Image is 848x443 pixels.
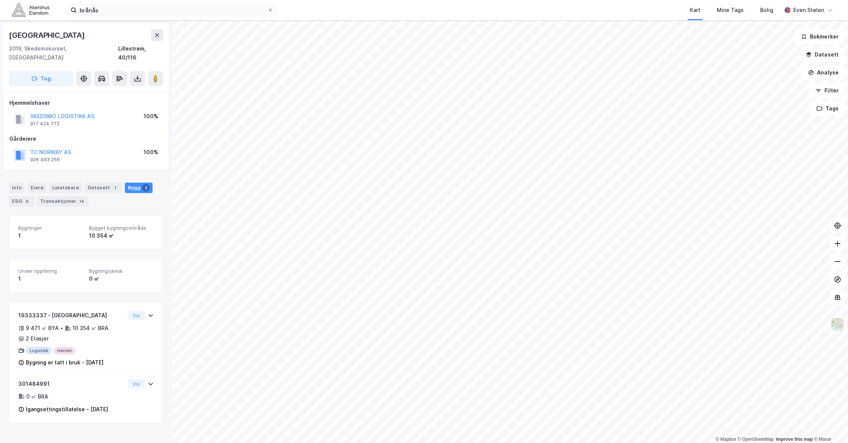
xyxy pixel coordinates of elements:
div: Info [9,183,25,193]
div: 917 424 772 [30,121,59,127]
div: Kontrollprogram for chat [811,407,848,443]
div: Igangsettingstillatelse - [DATE] [26,405,108,414]
div: Transaksjoner [37,196,89,207]
div: Lillestrøm, 40/116 [118,44,163,62]
div: Bygg [125,183,153,193]
button: Tags [810,101,845,116]
span: Bygninger [18,225,83,231]
img: Z [830,317,845,332]
input: Søk på adresse, matrikkel, gårdeiere, leietakere eller personer [77,4,267,16]
div: 9 471 ㎡ BYA [26,324,59,333]
div: Gårdeiere [9,134,163,143]
div: 14 [78,198,86,205]
div: 0 ㎡ [89,274,154,283]
div: Hjemmelshaver [9,98,163,107]
div: Bygning er tatt i bruk - [DATE] [26,358,104,367]
a: OpenStreetMap [738,437,774,442]
iframe: Chat Widget [811,407,848,443]
div: Kart [690,6,700,15]
div: 1 [18,274,83,283]
div: Leietakere [49,183,82,193]
div: Mine Tags [717,6,744,15]
span: Under oppføring [18,268,83,274]
div: Even Stølen [793,6,824,15]
div: Eiere [28,183,46,193]
div: 1 [18,231,83,240]
div: 301484991 [18,379,125,388]
div: 2 [142,184,150,192]
button: Tag [9,71,73,86]
div: Datasett [85,183,122,193]
div: 10 354 ㎡ BRA [73,324,108,333]
div: 100% [144,112,158,121]
span: Bygget bygningsområde [89,225,154,231]
div: 1 [111,184,119,192]
img: akershus-eiendom-logo.9091f326c980b4bce74ccdd9f866810c.svg [12,3,49,16]
div: • [60,325,63,331]
button: Bokmerker [795,29,845,44]
div: 10 354 ㎡ [89,231,154,240]
div: 100% [144,148,158,157]
div: 2 Etasjer [26,334,49,343]
div: 0 ㎡ BRA [26,392,48,401]
span: Bygningsareal [89,268,154,274]
button: Datasett [799,47,845,62]
button: Vis [128,379,145,388]
div: Bolig [760,6,773,15]
div: 19333337 - [GEOGRAPHIC_DATA] [18,311,125,320]
div: 926 493 256 [30,157,60,163]
div: [GEOGRAPHIC_DATA] [9,29,86,41]
a: Mapbox [716,437,736,442]
button: Vis [128,311,145,320]
div: 2019, Skedsmokorset, [GEOGRAPHIC_DATA] [9,44,118,62]
button: Analyse [802,65,845,80]
div: ESG [9,196,34,207]
div: 6 [24,198,31,205]
button: Filter [809,83,845,98]
a: Improve this map [776,437,813,442]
